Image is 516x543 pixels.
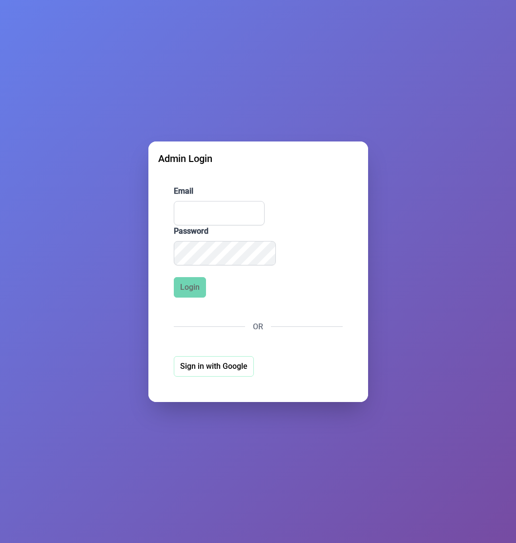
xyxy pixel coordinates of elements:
span: Sign in with Google [180,361,248,372]
div: OR [174,321,343,333]
label: Email [174,185,343,197]
button: Login [174,277,206,298]
label: Password [174,225,343,237]
span: Login [180,282,200,293]
div: Admin Login [158,151,358,166]
button: Sign in with Google [174,356,254,377]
